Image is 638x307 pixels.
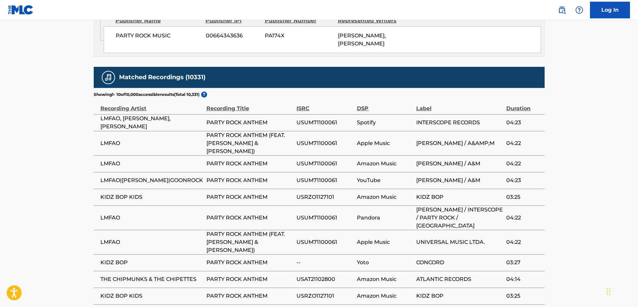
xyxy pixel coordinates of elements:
[100,115,203,131] span: LMFAO, [PERSON_NAME], [PERSON_NAME]
[506,238,541,246] span: 04:22
[338,32,386,47] span: [PERSON_NAME], [PERSON_NAME]
[506,176,541,184] span: 04:23
[357,139,413,147] span: Apple Music
[506,275,541,283] span: 04:14
[357,98,413,113] div: DSP
[206,119,293,127] span: PARTY ROCK ANTHEM
[357,119,413,127] span: Spotify
[100,193,203,201] span: KIDZ BOP KIDS
[506,160,541,168] span: 04:22
[506,193,541,201] span: 03:25
[416,160,503,168] span: [PERSON_NAME] / A&M
[296,160,354,168] span: USUM71100061
[357,193,413,201] span: Amazon Music
[206,193,293,201] span: PARTY ROCK ANTHEM
[575,6,583,14] img: help
[296,275,354,283] span: USAT21102800
[206,98,293,113] div: Recording Title
[206,275,293,283] span: PARTY ROCK ANTHEM
[296,292,354,300] span: USRZO1127101
[296,193,354,201] span: USRZO1127101
[416,98,503,113] div: Label
[416,275,503,283] span: ATLANTIC RECORDS
[100,292,203,300] span: KIDZ BOP KIDS
[265,17,333,25] div: Publisher Number
[296,176,354,184] span: USUM71100061
[416,206,503,230] span: [PERSON_NAME] / INTERSCOPE / PARTY ROCK / [GEOGRAPHIC_DATA]
[100,160,203,168] span: LMFAO
[206,214,293,222] span: PARTY ROCK ANTHEM
[100,98,203,113] div: Recording Artist
[338,17,406,25] div: Represented Writers
[115,17,200,25] div: Publisher Name
[357,238,413,246] span: Apple Music
[357,214,413,222] span: Pandora
[590,2,630,18] a: Log In
[357,292,413,300] span: Amazon Music
[296,238,354,246] span: USUM71100061
[506,214,541,222] span: 04:22
[506,259,541,267] span: 03:27
[100,139,203,147] span: LMFAO
[416,139,503,147] span: [PERSON_NAME] / A&AMP;M
[416,292,503,300] span: KIDZ BOP
[206,131,293,155] span: PARTY ROCK ANTHEM (FEAT. [PERSON_NAME] & [PERSON_NAME])
[100,214,203,222] span: LMFAO
[506,98,541,113] div: Duration
[206,259,293,267] span: PARTY ROCK ANTHEM
[607,282,611,302] div: Drag
[357,259,413,267] span: Yoto
[416,176,503,184] span: [PERSON_NAME] / A&M
[206,160,293,168] span: PARTY ROCK ANTHEM
[605,275,638,307] iframe: Chat Widget
[206,32,260,40] span: 00664343636
[104,73,112,82] img: Matched Recordings
[555,3,569,17] a: Public Search
[94,92,199,98] p: Showing 1 - 10 of 10,000 accessible results (Total 10,331 )
[8,5,34,15] img: MLC Logo
[100,275,203,283] span: THE CHIPMUNKS & THE CHIPETTES
[506,292,541,300] span: 03:25
[416,259,503,267] span: CONCORD
[100,176,203,184] span: LMFAO|[PERSON_NAME]|GOONROCK
[206,292,293,300] span: PARTY ROCK ANTHEM
[296,259,354,267] span: --
[506,139,541,147] span: 04:22
[357,275,413,283] span: Amazon Music
[296,98,354,113] div: ISRC
[416,193,503,201] span: KIDZ BOP
[100,238,203,246] span: LMFAO
[116,32,201,40] span: PARTY ROCK MUSIC
[416,238,503,246] span: UNIVERSAL MUSIC LTDA.
[296,214,354,222] span: USUM71100061
[296,119,354,127] span: USUM71100061
[119,73,205,81] h5: Matched Recordings (10331)
[206,230,293,254] span: PARTY ROCK ANTHEM (FEAT. [PERSON_NAME] & [PERSON_NAME])
[558,6,566,14] img: search
[296,139,354,147] span: USUM71100061
[357,176,413,184] span: YouTube
[201,92,207,98] span: ?
[205,17,260,25] div: Publisher IPI
[573,3,586,17] div: Help
[506,119,541,127] span: 04:23
[265,32,333,40] span: PA174X
[416,119,503,127] span: INTERSCOPE RECORDS
[357,160,413,168] span: Amazon Music
[100,259,203,267] span: KIDZ BOP
[206,176,293,184] span: PARTY ROCK ANTHEM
